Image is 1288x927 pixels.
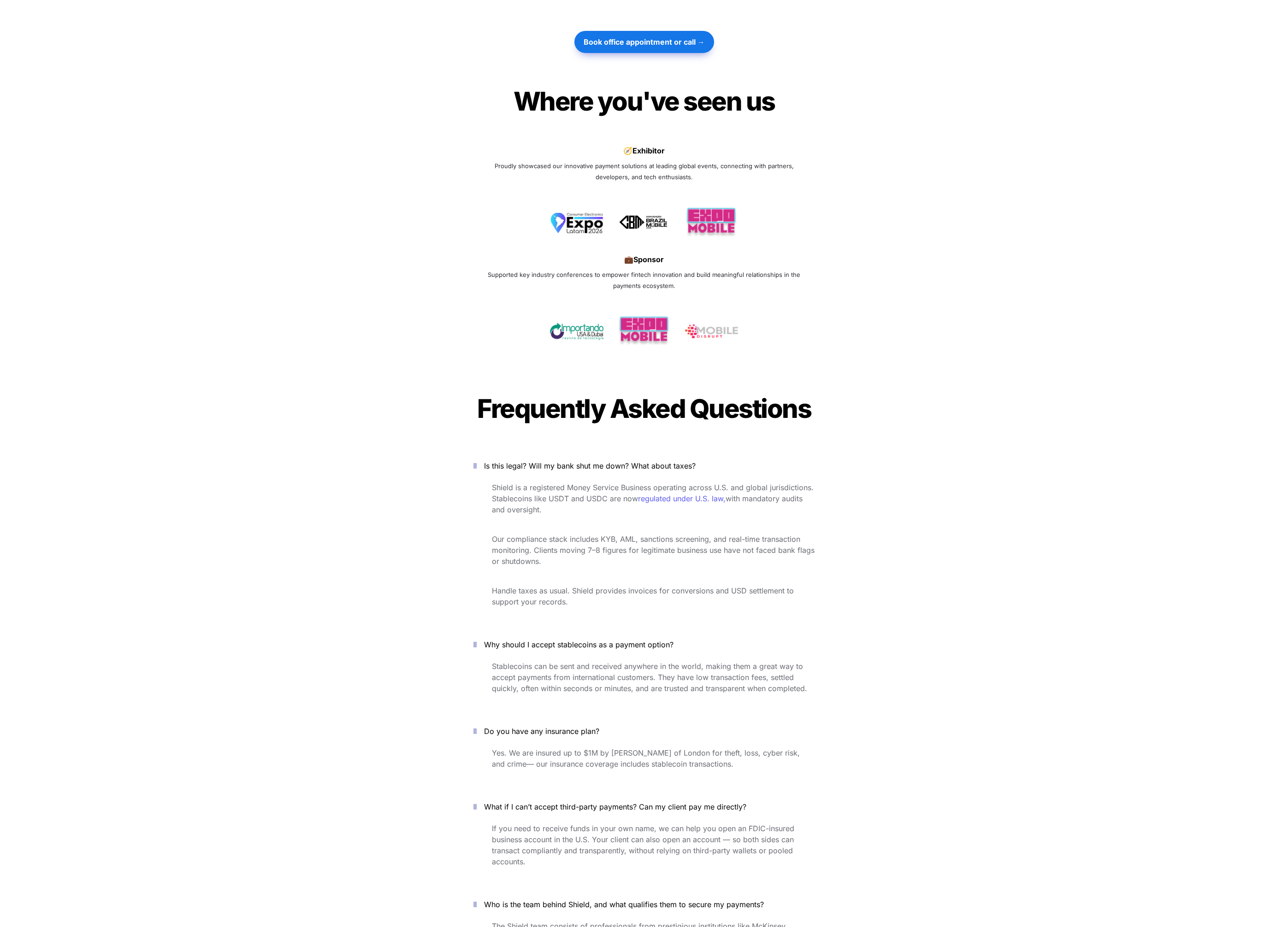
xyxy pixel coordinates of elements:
span: Who is the team behind Shield, and what qualifies them to secure my payments? [484,900,764,909]
span: 💼 [624,255,633,264]
button: Who is the team behind Shield, and what qualifies them to secure my payments? [460,890,828,919]
span: Do you have any insurance plan? [484,727,599,736]
strong: Book office appointment or call → [584,37,705,47]
span: Handle taxes as usual. Shield provides invoices for conversions and USD settlement to support you... [492,586,796,606]
span: Shield is a registered Money Service Business operating across U.S. and global jurisdictions. Sta... [492,483,816,503]
button: Book office appointment or call → [574,31,714,53]
button: What if I can’t accept third-party payments? Can my client pay me directly? [460,792,828,821]
div: What if I can’t accept third-party payments? Can my client pay me directly? [460,821,828,883]
button: Do you have any insurance plan? [460,717,828,745]
button: Why should I accept stablecoins as a payment option? [460,630,828,659]
div: Do you have any insurance plan? [460,745,828,785]
strong: Exhibitor [632,146,665,155]
span: If you need to receive funds in your own name, we can help you open an FDIC-insured business acco... [492,824,797,866]
span: Our compliance stack includes KYB, AML, sanctions screening, and real-time transaction monitoring... [492,534,817,566]
button: Is this legal? Will my bank shut me down? What about taxes? [460,452,828,480]
span: Stablecoins can be sent and received anywhere in the world, making them a great way to accept pay... [492,662,807,693]
span: Frequently Asked Questions [477,393,811,424]
span: Proudly showcased our innovative payment solutions at leading global events, connecting with part... [495,162,796,181]
span: What if I can’t accept third-party payments? Can my client pay me directly? [484,802,746,811]
div: Is this legal? Will my bank shut me down? What about taxes? [460,480,828,623]
span: Is this legal? Will my bank shut me down? What about taxes? [484,461,696,470]
a: regulated under U.S. law, [638,494,726,503]
span: Yes. We are insured up to $1M by [PERSON_NAME] of London for theft, loss, cyber risk, and crime— ... [492,748,802,769]
strong: Sponsor [633,255,664,264]
span: Supported key industry conferences to empower fintech innovation and build meaningful relationshi... [488,271,802,289]
span: Join 1000+ happy startups that use Cardy [555,128,734,139]
span: Where you've seen us [514,86,775,117]
div: Why should I accept stablecoins as a payment option? [460,659,828,710]
a: Book office appointment or call → [574,26,714,58]
span: 🧭 [623,146,632,155]
span: Why should I accept stablecoins as a payment option? [484,640,674,649]
span: with mandatory audits and oversight. [492,494,805,514]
